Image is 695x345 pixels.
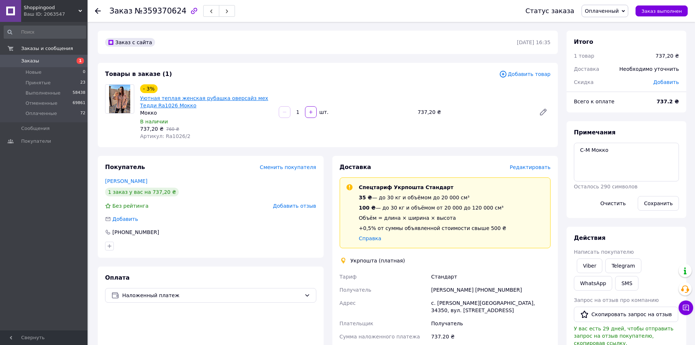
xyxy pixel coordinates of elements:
[636,5,688,16] button: Заказ выполнен
[260,164,316,170] span: Сменить покупателя
[359,235,382,241] a: Справка
[112,216,138,222] span: Добавить
[83,69,85,76] span: 0
[574,184,637,189] span: Осталось 290 символов
[140,119,168,124] span: В наличии
[105,178,147,184] a: [PERSON_NAME]
[510,164,551,170] span: Редактировать
[574,99,614,104] span: Всего к оплате
[517,39,551,45] time: [DATE] 16:35
[317,108,329,116] div: шт.
[21,125,50,132] span: Сообщения
[359,205,376,211] span: 100 ₴
[594,196,632,211] button: Очистить
[359,225,506,232] div: +0,5% от суммы объявленной стоимости свыше 500 ₴
[105,188,179,196] div: 1 заказ у вас на 737,20 ₴
[605,258,641,273] a: Telegram
[109,7,132,15] span: Заказ
[73,90,85,96] span: 58438
[109,85,130,113] img: Уютная теплая женская рубашка оверсайз мех Тедди Ra1026 Мокко
[140,109,273,116] div: Мокко
[140,133,190,139] span: Артикул: Ra1026/2
[95,7,101,15] div: Вернуться назад
[359,194,506,201] div: — до 30 кг и объёмом до 20 000 см³
[577,258,602,273] a: Viber
[638,196,679,211] button: Сохранить
[166,127,179,132] span: 760 ₴
[574,129,615,136] span: Примечания
[340,164,371,170] span: Доставка
[122,291,301,299] span: Наложенный платеж
[273,203,316,209] span: Добавить отзыв
[105,70,172,77] span: Товары в заказе (1)
[574,38,593,45] span: Итого
[140,84,158,93] div: - 3%
[21,58,39,64] span: Заказы
[574,276,612,291] a: WhatsApp
[574,297,659,303] span: Запрос на отзыв про компанию
[105,38,155,47] div: Заказ с сайта
[430,283,552,296] div: [PERSON_NAME] [PHONE_NUMBER]
[105,274,130,281] span: Оплата
[340,300,356,306] span: Адрес
[26,69,42,76] span: Новые
[26,90,61,96] span: Выполненные
[585,8,619,14] span: Оплаченный
[112,229,160,236] div: [PHONE_NUMBER]
[340,321,374,326] span: Плательщик
[499,70,551,78] span: Добавить товар
[430,270,552,283] div: Стандарт
[574,143,679,181] textarea: С-М Мокко
[105,164,145,170] span: Покупатель
[615,61,683,77] div: Необходимо уточнить
[135,7,186,15] span: №359370624
[430,317,552,330] div: Получатель
[657,99,679,104] b: 737.2 ₴
[80,110,85,117] span: 72
[26,100,57,107] span: Отмененные
[574,53,594,59] span: 1 товар
[525,7,574,15] div: Статус заказа
[430,296,552,317] div: с. [PERSON_NAME][GEOGRAPHIC_DATA], 34350, вул. [STREET_ADDRESS]
[615,276,638,291] button: SMS
[574,79,594,85] span: Скидка
[73,100,85,107] span: 69861
[574,66,599,72] span: Доставка
[653,79,679,85] span: Добавить
[574,234,606,241] span: Действия
[430,330,552,343] div: 737.20 ₴
[112,203,148,209] span: Без рейтинга
[24,11,88,18] div: Ваш ID: 2063547
[536,105,551,119] a: Редактировать
[140,95,268,108] a: Уютная теплая женская рубашка оверсайз мех Тедди Ra1026 Мокко
[679,300,693,315] button: Чат с покупателем
[26,80,51,86] span: Принятые
[21,138,51,145] span: Покупатели
[574,249,634,255] span: Написать покупателю
[77,58,84,64] span: 1
[359,184,453,190] span: Спецтариф Укрпошта Стандарт
[340,287,371,293] span: Получатель
[140,126,163,132] span: 737,20 ₴
[24,4,78,11] span: Shoppingood
[80,80,85,86] span: 23
[340,334,420,340] span: Сумма наложенного платежа
[26,110,57,117] span: Оплаченные
[349,257,407,264] div: Укрпошта (платная)
[641,8,682,14] span: Заказ выполнен
[340,274,357,280] span: Тариф
[359,195,372,200] span: 35 ₴
[574,307,678,322] button: Скопировать запрос на отзыв
[656,52,679,60] div: 737,20 ₴
[359,204,506,211] div: — до 30 кг и объёмом от 20 000 до 120 000 см³
[359,214,506,222] div: Объём = длина × ширина × высота
[21,45,73,52] span: Заказы и сообщения
[415,107,533,117] div: 737,20 ₴
[4,26,86,39] input: Поиск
